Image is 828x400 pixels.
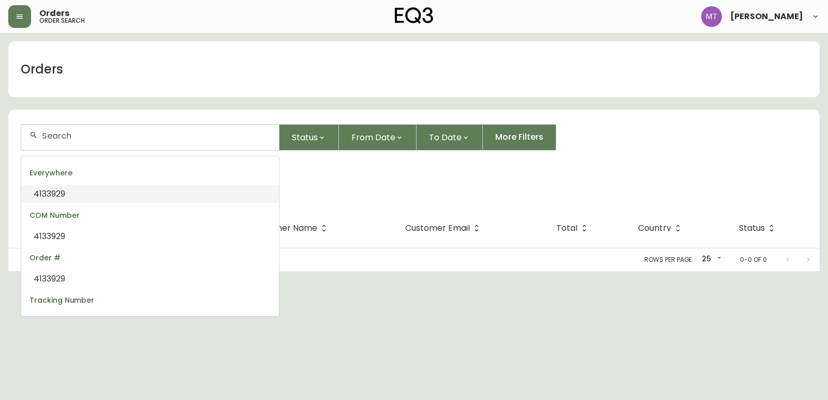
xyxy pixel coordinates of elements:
span: Country [638,225,671,231]
span: Status [739,224,778,233]
h5: order search [39,18,85,24]
p: 0-0 of 0 [740,255,767,264]
span: 4133929 [34,230,65,242]
span: 4133929 [34,188,65,200]
span: Customer Name [250,225,317,231]
span: Customer Email [405,224,483,233]
span: 4133929 [34,273,65,285]
div: Order # [21,245,279,270]
span: Country [638,224,685,233]
button: To Date [417,124,483,151]
div: Tracking Number [21,288,279,313]
span: Total [556,224,591,233]
button: From Date [339,124,417,151]
span: [PERSON_NAME] [730,12,803,21]
div: Everywhere [21,160,279,185]
div: COM Number [21,203,279,228]
h1: Orders [21,61,63,78]
span: 4133929 [34,315,65,327]
span: More Filters [495,131,543,143]
span: To Date [429,131,462,144]
span: Status [739,225,765,231]
span: Total [556,225,578,231]
span: Customer Name [250,224,331,233]
button: More Filters [483,124,556,151]
div: 25 [698,251,723,268]
button: Status [279,124,339,151]
span: Customer Email [405,225,470,231]
img: 397d82b7ede99da91c28605cdd79fceb [701,6,722,27]
img: logo [395,7,433,24]
span: Orders [39,9,69,18]
span: Status [292,131,318,144]
span: From Date [351,131,395,144]
input: Search [42,131,271,141]
p: Rows per page: [644,255,693,264]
